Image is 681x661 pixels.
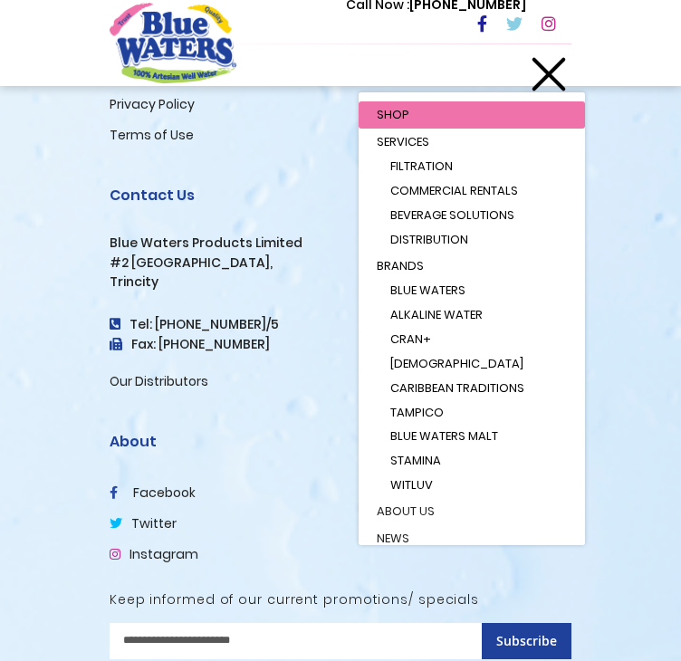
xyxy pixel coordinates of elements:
[390,476,433,493] span: WitLuv
[110,337,571,352] h3: Fax: [PHONE_NUMBER]
[377,257,424,274] span: Brands
[390,206,514,224] span: Beverage Solutions
[110,126,194,144] a: Terms of Use
[110,95,195,113] a: Privacy Policy
[110,372,208,390] a: Our Distributors
[110,235,571,251] h3: Blue Waters Products Limited
[110,433,571,450] h2: About
[390,158,453,175] span: Filtration
[110,274,571,290] h3: Trincity
[390,404,444,421] span: Tampico
[390,330,431,348] span: Cran+
[110,484,196,502] a: facebook
[390,182,518,199] span: Commercial Rentals
[390,355,523,372] span: [DEMOGRAPHIC_DATA]
[390,427,498,445] span: Blue Waters Malt
[359,498,585,525] a: about us
[390,306,483,323] span: Alkaline Water
[110,514,177,532] a: twitter
[390,231,468,248] span: Distribution
[482,623,571,659] button: Subscribe
[377,106,409,123] span: Shop
[110,545,198,563] a: Instagram
[390,452,441,469] span: Stamina
[110,3,236,82] a: store logo
[110,187,571,204] h2: Contact Us
[496,632,557,649] span: Subscribe
[377,133,429,150] span: Services
[359,525,585,552] a: News
[110,592,571,608] h5: Keep informed of our current promotions/ specials
[390,282,465,299] span: Blue Waters
[110,317,571,332] h4: Tel: [PHONE_NUMBER]/5
[110,255,571,271] h3: #2 [GEOGRAPHIC_DATA],
[390,379,524,397] span: Caribbean Traditions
